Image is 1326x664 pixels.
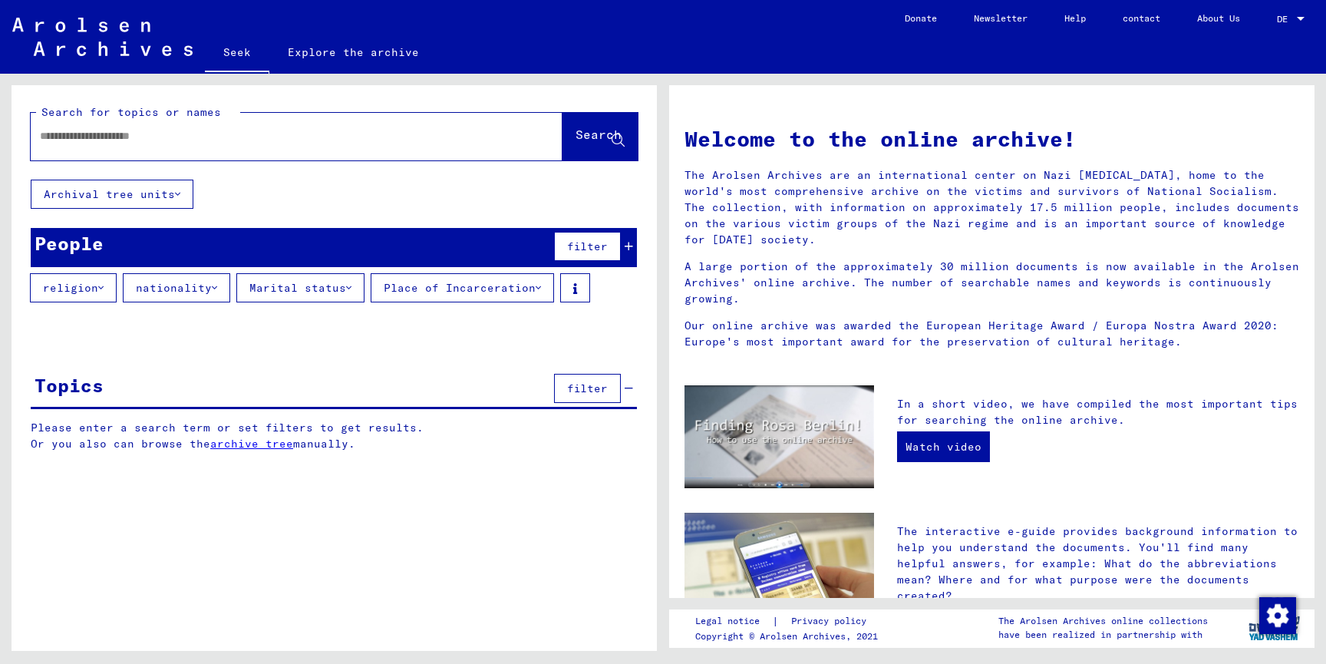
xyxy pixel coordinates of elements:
[1259,597,1296,634] img: Change consent
[1245,609,1303,647] img: yv_logo.png
[554,232,621,261] button: filter
[772,614,779,628] font: |
[684,168,1299,246] font: The Arolsen Archives are an international center on Nazi [MEDICAL_DATA], home to the world's most...
[223,45,251,59] font: Seek
[897,524,1298,603] font: The interactive e-guide provides background information to help you understand the documents. You...
[44,187,175,201] font: Archival tree units
[31,421,424,434] font: Please enter a search term or set filters to get results.
[695,615,760,626] font: Legal notice
[897,397,1298,427] font: In a short video, we have compiled the most important tips for searching the online archive.
[779,613,885,629] a: Privacy policy
[236,273,364,302] button: Marital status
[1197,12,1240,24] font: About Us
[43,281,98,295] font: religion
[554,374,621,403] button: filter
[288,45,419,59] font: Explore the archive
[684,125,1076,152] font: Welcome to the online archive!
[1123,12,1160,24] font: contact
[30,273,117,302] button: religion
[293,437,355,451] font: manually.
[684,513,874,639] img: eguide.jpg
[269,34,437,71] a: Explore the archive
[684,385,874,488] img: video.jpg
[35,232,104,255] font: People
[41,105,221,119] font: Search for topics or names
[31,180,193,209] button: Archival tree units
[998,629,1202,640] font: have been realized in partnership with
[998,615,1208,626] font: The Arolsen Archives online collections
[684,259,1299,306] font: A large portion of the approximately 30 million documents is now available in the Arolsen Archive...
[249,281,346,295] font: Marital status
[791,615,866,626] font: Privacy policy
[695,630,878,642] font: Copyright © Arolsen Archives, 2021
[35,374,104,397] font: Topics
[905,440,981,454] font: Watch video
[567,382,608,395] font: filter
[12,18,193,56] img: Arolsen_neg.svg
[210,437,293,451] a: archive tree
[576,127,622,142] font: Search
[562,113,638,160] button: Search
[371,273,554,302] button: Place of Incarceration
[1064,12,1086,24] font: Help
[974,12,1027,24] font: Newsletter
[684,319,1278,349] font: Our online archive was awarded the European Heritage Award / Europa Nostra Award 2020: Europe's m...
[136,281,212,295] font: nationality
[695,613,772,629] a: Legal notice
[123,273,230,302] button: nationality
[897,431,990,462] a: Watch video
[384,281,536,295] font: Place of Incarceration
[567,240,608,253] font: filter
[905,12,937,24] font: Donate
[1277,13,1288,25] font: DE
[205,34,269,74] a: Seek
[31,437,210,451] font: Or you also can browse the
